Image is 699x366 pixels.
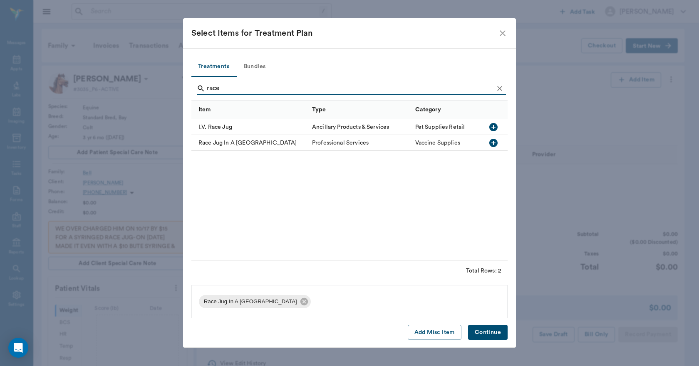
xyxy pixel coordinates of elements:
[191,119,308,135] div: I.V. Race Jug
[415,98,441,121] div: Category
[236,57,273,77] button: Bundles
[199,295,311,308] div: Race Jug In A [GEOGRAPHIC_DATA]
[468,325,508,340] button: Continue
[493,82,506,95] button: Clear
[191,57,236,77] button: Treatments
[415,123,465,131] div: Pet Supplies Retail
[191,27,498,40] div: Select Items for Treatment Plan
[312,123,389,131] div: Ancillary Products & Services
[8,338,28,358] div: Open Intercom Messenger
[191,135,308,151] div: Race Jug In A [GEOGRAPHIC_DATA]
[498,28,508,38] button: close
[197,82,506,97] div: Search
[308,101,411,119] div: Type
[198,98,211,121] div: Item
[415,139,460,147] div: Vaccine Supplies
[408,325,461,340] button: Add Misc Item
[207,82,493,95] input: Find a treatment
[466,267,501,275] div: Total Rows: 2
[312,139,369,147] div: Professional Services
[411,101,483,119] div: Category
[199,297,302,306] span: Race Jug In A [GEOGRAPHIC_DATA]
[191,101,308,119] div: Item
[312,98,326,121] div: Type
